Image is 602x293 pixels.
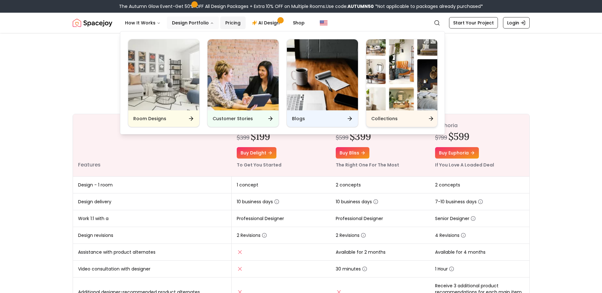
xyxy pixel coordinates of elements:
[247,16,287,29] a: AI Design
[251,131,270,142] h2: $199
[237,232,267,238] span: 2 Revisions
[288,16,310,29] a: Shop
[336,232,366,238] span: 2 Revisions
[73,16,112,29] a: Spacejoy
[435,182,460,188] span: 2 concepts
[435,266,454,272] span: 1 Hour
[448,131,469,142] h2: $599
[167,16,219,29] button: Design Portfolio
[320,19,327,27] img: United States
[336,147,369,159] a: Buy bliss
[237,215,284,222] span: Professional Designer
[336,215,383,222] span: Professional Designer
[73,261,232,277] td: Video consultation with designer
[120,16,166,29] button: How It Works
[237,182,258,188] span: 1 concept
[73,193,232,210] td: Design delivery
[371,115,398,122] h6: Collections
[430,244,529,261] td: Available for 4 months
[237,162,281,168] small: To Get You Started
[128,39,199,110] img: Room Designs
[347,3,374,10] b: AUTUMN50
[336,162,399,168] small: The Right One For The Most
[128,39,200,127] a: Room DesignsRoom Designs
[326,3,374,10] span: Use code:
[73,13,530,33] nav: Global
[331,244,430,261] td: Available for 2 months
[213,115,253,122] h6: Customer Stories
[133,115,166,122] h6: Room Designs
[435,232,466,238] span: 4 Revisions
[237,199,279,205] span: 10 business days
[350,131,371,142] h2: $399
[120,31,445,135] div: Design Portfolio
[435,147,479,159] a: Buy euphoria
[503,17,530,29] a: Login
[73,210,232,227] td: Work 1:1 with a
[435,162,494,168] small: If You Love A Loaded Deal
[336,133,348,142] div: $599
[435,199,483,205] span: 7-10 business days
[366,39,438,127] a: CollectionsCollections
[73,114,232,177] th: Features
[120,16,310,29] nav: Main
[287,39,358,110] img: Blogs
[237,133,249,142] div: $399
[336,199,378,205] span: 10 business days
[73,16,112,29] img: Spacejoy Logo
[73,177,232,193] td: Design - 1 room
[292,115,305,122] h6: Blogs
[73,227,232,244] td: Design revisions
[435,215,476,222] span: Senior Designer
[73,244,232,261] td: Assistance with product alternates
[287,39,358,127] a: BlogsBlogs
[366,39,437,110] img: Collections
[220,16,246,29] a: Pricing
[207,39,279,127] a: Customer StoriesCustomer Stories
[336,266,367,272] span: 30 minutes
[449,17,498,29] a: Start Your Project
[237,147,276,159] a: Buy delight
[336,182,361,188] span: 2 concepts
[208,39,279,110] img: Customer Stories
[374,3,483,10] span: *Not applicable to packages already purchased*
[435,122,524,129] p: euphoria
[435,133,447,142] div: $799
[119,3,483,10] div: The Autumn Glow Event-Get 50% OFF All Design Packages + Extra 10% OFF on Multiple Rooms.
